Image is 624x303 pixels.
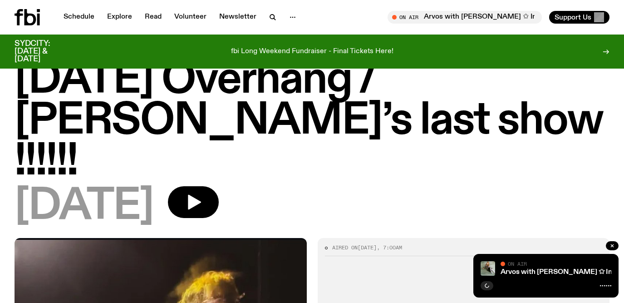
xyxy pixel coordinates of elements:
[58,11,100,24] a: Schedule
[388,11,542,24] button: On AirArvos with [PERSON_NAME] ✩ Interview: Hatchie
[481,261,495,276] img: Girl with long hair is sitting back on the ground comfortably
[15,60,609,183] h1: [DATE] Overhang / [PERSON_NAME]’s last show !!!!!!
[555,13,591,21] span: Support Us
[169,11,212,24] a: Volunteer
[377,244,402,251] span: , 7:00am
[102,11,138,24] a: Explore
[139,11,167,24] a: Read
[214,11,262,24] a: Newsletter
[549,11,609,24] button: Support Us
[15,40,73,63] h3: SYDCITY: [DATE] & [DATE]
[508,261,527,267] span: On Air
[332,244,358,251] span: Aired on
[15,186,153,227] span: [DATE]
[358,244,377,251] span: [DATE]
[231,48,393,56] p: fbi Long Weekend Fundraiser - Final Tickets Here!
